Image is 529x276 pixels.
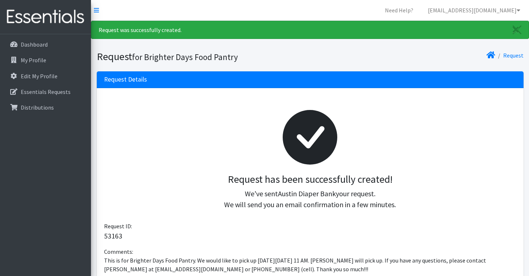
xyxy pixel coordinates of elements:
[110,188,510,210] p: We've sent your request. We will send you an email confirmation in a few minutes.
[3,5,88,29] img: HumanEssentials
[97,50,307,63] h1: Request
[104,230,516,241] p: 53163
[3,84,88,99] a: Essentials Requests
[104,256,516,273] p: This is for Brighter Days Food Pantry. We would like to pick up [DATE][DATE] 11 AM. [PERSON_NAME]...
[379,3,419,17] a: Need Help?
[21,104,54,111] p: Distributions
[21,72,57,80] p: Edit My Profile
[3,37,88,52] a: Dashboard
[91,21,529,39] div: Request was successfully created.
[422,3,526,17] a: [EMAIL_ADDRESS][DOMAIN_NAME]
[503,52,524,59] a: Request
[104,222,132,230] span: Request ID:
[104,248,133,255] span: Comments:
[21,88,71,95] p: Essentials Requests
[3,69,88,83] a: Edit My Profile
[278,189,336,198] span: Austin Diaper Bank
[104,76,147,83] h3: Request Details
[3,53,88,67] a: My Profile
[132,52,238,62] small: for Brighter Days Food Pantry
[3,100,88,115] a: Distributions
[505,21,529,39] a: Close
[110,173,510,186] h3: Request has been successfully created!
[21,41,48,48] p: Dashboard
[21,56,46,64] p: My Profile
